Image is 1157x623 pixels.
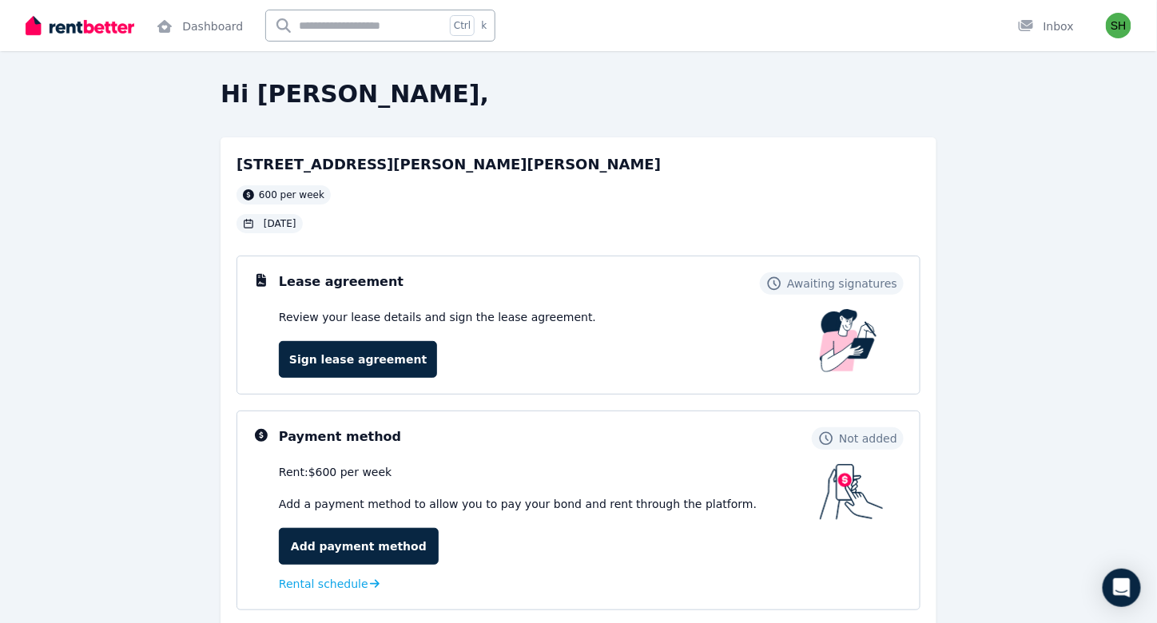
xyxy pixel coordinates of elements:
[820,464,884,520] img: Payment method
[264,217,296,230] span: [DATE]
[279,464,820,480] div: Rent: $600 per week
[279,341,437,378] a: Sign lease agreement
[1018,18,1074,34] div: Inbox
[279,576,380,592] a: Rental schedule
[481,19,487,32] span: k
[787,276,897,292] span: Awaiting signatures
[259,188,324,201] span: 600 per week
[221,80,936,109] h2: Hi [PERSON_NAME],
[279,427,401,446] h3: Payment method
[279,496,820,512] p: Add a payment method to allow you to pay your bond and rent through the platform.
[839,431,897,446] span: Not added
[279,528,439,565] a: Add payment method
[237,153,661,176] h2: [STREET_ADDRESS][PERSON_NAME][PERSON_NAME]
[279,272,404,292] h3: Lease agreement
[26,14,134,38] img: RentBetter
[279,576,368,592] span: Rental schedule
[1103,569,1141,607] div: Open Intercom Messenger
[450,15,475,36] span: Ctrl
[279,309,596,325] p: Review your lease details and sign the lease agreement.
[1106,13,1131,38] img: Sorita Heng
[820,309,877,372] img: Lease Agreement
